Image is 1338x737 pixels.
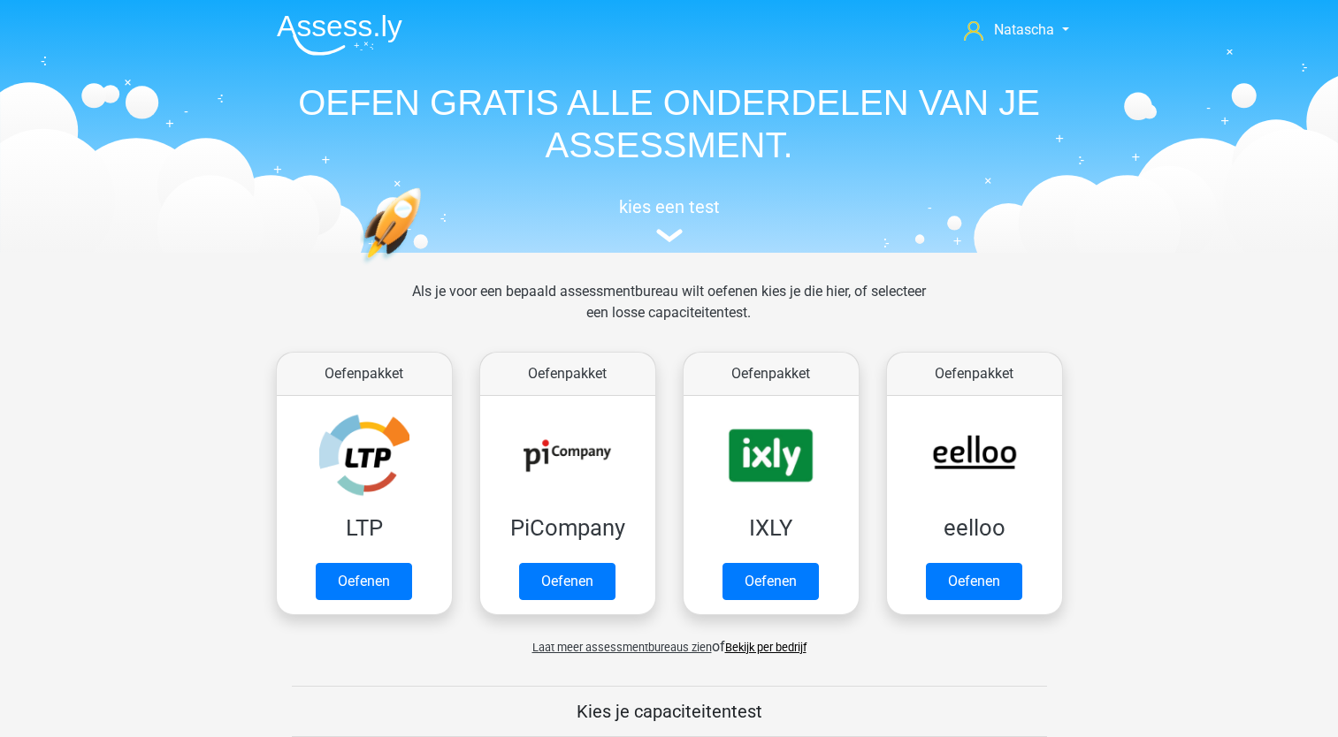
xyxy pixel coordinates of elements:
[360,187,490,347] img: oefenen
[926,563,1022,600] a: Oefenen
[519,563,615,600] a: Oefenen
[263,622,1076,657] div: of
[316,563,412,600] a: Oefenen
[723,563,819,600] a: Oefenen
[292,701,1047,722] h5: Kies je capaciteitentest
[532,641,712,654] span: Laat meer assessmentbureaus zien
[277,14,402,56] img: Assessly
[398,281,940,345] div: Als je voor een bepaald assessmentbureau wilt oefenen kies je die hier, of selecteer een losse ca...
[656,229,683,242] img: assessment
[263,196,1076,217] h5: kies een test
[994,21,1054,38] span: Natascha
[263,196,1076,243] a: kies een test
[957,19,1075,41] a: Natascha
[263,81,1076,166] h1: OEFEN GRATIS ALLE ONDERDELEN VAN JE ASSESSMENT.
[725,641,807,654] a: Bekijk per bedrijf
